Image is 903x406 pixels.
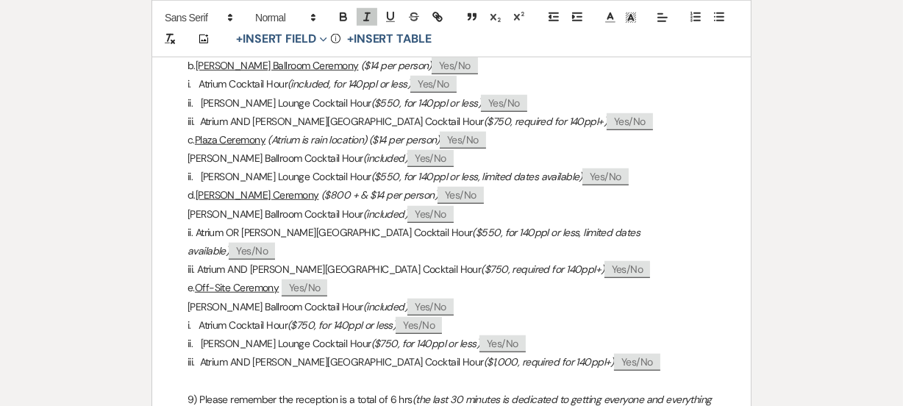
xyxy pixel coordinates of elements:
[481,263,604,276] em: ($750, required for 140ppl+)
[600,9,621,26] span: Text Color
[188,335,715,353] p: ii. [PERSON_NAME] Lounge Cocktail Hour
[196,188,319,202] u: [PERSON_NAME] Ceremony
[614,354,660,371] span: Yes/No
[342,31,437,49] button: +Insert Table
[188,298,715,316] p: [PERSON_NAME] Ballroom Cocktail Hour
[188,353,715,371] p: iii. Atrium AND [PERSON_NAME][GEOGRAPHIC_DATA] Cocktail Hour
[432,57,478,74] span: Yes/No
[582,168,629,185] span: Yes/No
[607,113,653,130] span: Yes/No
[249,9,321,26] span: Header Formats
[188,113,715,131] p: iii. Atrium AND [PERSON_NAME][GEOGRAPHIC_DATA] Cocktail Hour
[371,170,582,183] em: ($550, for 140ppl or less, limited dates available)
[188,168,715,186] p: ii. [PERSON_NAME] Lounge Cocktail Hour
[188,57,715,75] p: b.
[321,188,438,202] em: ($800 + & $14 per person)
[621,9,641,26] span: Text Background Color
[188,224,715,260] p: ii. Atrium OR [PERSON_NAME][GEOGRAPHIC_DATA] Cocktail Hour
[440,132,486,149] span: Yes/No
[407,299,454,316] span: Yes/No
[481,95,527,112] span: Yes/No
[347,34,354,46] span: +
[188,205,715,224] p: [PERSON_NAME] Ballroom Cocktail Hour
[268,133,440,146] em: (Atrium is rain location) ($14 per person)
[188,131,715,149] p: c.
[363,152,407,165] em: (included)
[371,96,481,110] em: ($550, for 140ppl or less)
[288,77,410,90] em: (included, for 140ppl or less)
[188,149,715,168] p: [PERSON_NAME] Ballroom Cocktail Hour
[407,206,454,223] span: Yes/No
[188,75,715,93] p: i. Atrium Cocktail Hour
[604,261,651,278] span: Yes/No
[195,133,265,146] u: Plaza Ceremony
[188,316,715,335] p: i. Atrium Cocktail Hour
[396,317,442,334] span: Yes/No
[652,9,673,26] span: Alignment
[410,76,457,93] span: Yes/No
[229,243,275,260] span: Yes/No
[484,115,607,128] em: ($750, required for 140ppl+)
[188,186,715,204] p: d.
[188,94,715,113] p: ii. [PERSON_NAME] Lounge Cocktail Hour
[479,335,526,352] span: Yes/No
[236,34,243,46] span: +
[407,150,454,167] span: Yes/No
[282,279,328,296] span: Yes/No
[484,355,614,368] em: ($1,000, required for 140ppl+)
[361,59,432,72] em: ($14 per person)
[288,318,396,332] em: ($750, for 140ppl or less)
[363,300,407,313] em: (included)
[371,337,479,350] em: ($750, for 140ppl or less)
[231,31,332,49] button: Insert Field
[188,279,715,297] p: e.
[363,207,407,221] em: (included)
[196,59,359,72] u: [PERSON_NAME] Ballroom Ceremony
[195,281,279,294] u: Off-Site Ceremony
[438,187,484,204] span: Yes/No
[188,260,715,279] p: iii. Atrium AND [PERSON_NAME][GEOGRAPHIC_DATA] Cocktail Hour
